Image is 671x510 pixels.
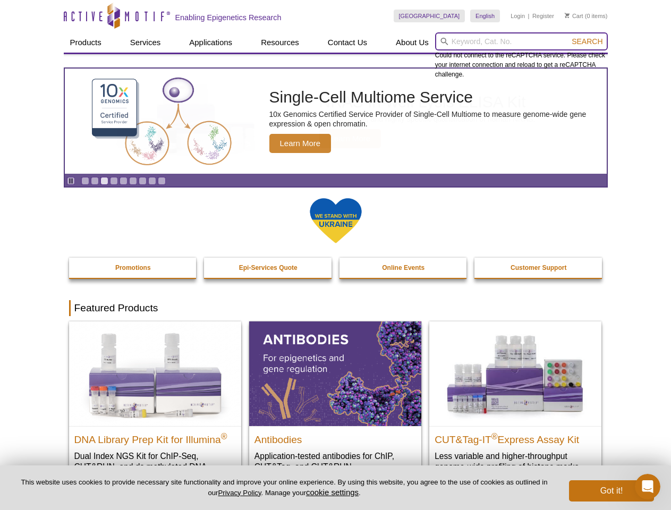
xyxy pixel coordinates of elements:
[100,177,108,185] a: Go to slide 3
[67,177,75,185] a: Toggle autoplay
[339,258,468,278] a: Online Events
[254,450,416,472] p: Application-tested antibodies for ChIP, CUT&Tag, and CUT&RUN.
[435,32,608,79] div: Could not connect to the reCAPTCHA service. Please check your internet connection and reload to g...
[269,109,601,129] p: 10x Genomics Certified Service Provider of Single-Cell Multiome to measure genome-wide gene expre...
[129,177,137,185] a: Go to slide 6
[158,177,166,185] a: Go to slide 9
[74,450,236,483] p: Dual Index NGS Kit for ChIP-Seq, CUT&RUN, and ds methylated DNA assays.
[491,431,498,440] sup: ®
[17,478,551,498] p: This website uses cookies to provide necessary site functionality and improve your online experie...
[69,300,602,316] h2: Featured Products
[254,32,305,53] a: Resources
[69,321,241,426] img: DNA Library Prep Kit for Illumina
[528,10,530,22] li: |
[183,32,239,53] a: Applications
[429,321,601,426] img: CUT&Tag-IT® Express Assay Kit
[69,321,241,493] a: DNA Library Prep Kit for Illumina DNA Library Prep Kit for Illumina® Dual Index NGS Kit for ChIP-...
[82,73,241,170] img: Single-Cell Multiome Service
[532,12,554,20] a: Register
[382,264,424,271] strong: Online Events
[218,489,261,497] a: Privacy Policy
[565,12,583,20] a: Cart
[110,177,118,185] a: Go to slide 4
[569,480,654,501] button: Got it!
[204,258,333,278] a: Epi-Services Quote
[254,429,416,445] h2: Antibodies
[91,177,99,185] a: Go to slide 2
[64,32,108,53] a: Products
[511,12,525,20] a: Login
[389,32,435,53] a: About Us
[572,37,602,46] span: Search
[139,177,147,185] a: Go to slide 7
[120,177,128,185] a: Go to slide 5
[74,429,236,445] h2: DNA Library Prep Kit for Illumina
[474,258,603,278] a: Customer Support
[470,10,500,22] a: English
[309,197,362,244] img: We Stand With Ukraine
[239,264,298,271] strong: Epi-Services Quote
[429,321,601,482] a: CUT&Tag-IT® Express Assay Kit CUT&Tag-IT®Express Assay Kit Less variable and higher-throughput ge...
[148,177,156,185] a: Go to slide 8
[511,264,566,271] strong: Customer Support
[65,69,607,174] a: Single-Cell Multiome Service Single-Cell Multiome Service 10x Genomics Certified Service Provider...
[69,258,198,278] a: Promotions
[321,32,373,53] a: Contact Us
[249,321,421,426] img: All Antibodies
[635,474,660,499] iframe: Intercom live chat
[568,37,606,46] button: Search
[394,10,465,22] a: [GEOGRAPHIC_DATA]
[124,32,167,53] a: Services
[269,89,601,105] h2: Single-Cell Multiome Service
[565,13,570,18] img: Your Cart
[249,321,421,482] a: All Antibodies Antibodies Application-tested antibodies for ChIP, CUT&Tag, and CUT&RUN.
[565,10,608,22] li: (0 items)
[435,32,608,50] input: Keyword, Cat. No.
[435,429,596,445] h2: CUT&Tag-IT Express Assay Kit
[269,134,332,153] span: Learn More
[115,264,151,271] strong: Promotions
[65,69,607,174] article: Single-Cell Multiome Service
[306,488,359,497] button: cookie settings
[435,450,596,472] p: Less variable and higher-throughput genome-wide profiling of histone marks​.
[221,431,227,440] sup: ®
[175,13,282,22] h2: Enabling Epigenetics Research
[81,177,89,185] a: Go to slide 1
